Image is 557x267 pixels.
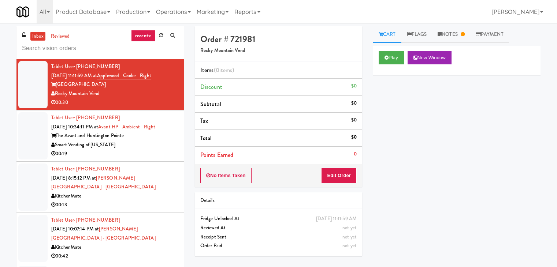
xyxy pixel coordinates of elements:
[321,168,357,183] button: Edit Order
[200,34,357,44] h4: Order # 721981
[354,150,357,159] div: 0
[51,165,120,172] a: Tablet User· [PHONE_NUMBER]
[51,174,96,181] span: [DATE] 8:15:12 PM at
[432,26,470,43] a: Notes
[51,200,178,210] div: 00:13
[200,66,234,74] span: Items
[74,217,120,223] span: · [PHONE_NUMBER]
[200,241,357,251] div: Order Paid
[373,26,401,43] a: Cart
[408,51,452,64] button: New Window
[200,168,252,183] button: No Items Taken
[51,114,120,121] a: Tablet User· [PHONE_NUMBER]
[74,114,120,121] span: · [PHONE_NUMBER]
[351,116,357,125] div: $0
[342,224,357,231] span: not yet
[200,233,357,242] div: Receipt Sent
[97,72,151,79] a: Applewood - Cooler - Right
[16,5,29,18] img: Micromart
[200,151,233,159] span: Points Earned
[200,117,208,125] span: Tax
[131,30,155,42] a: recent
[22,42,178,55] input: Search vision orders
[200,196,357,205] div: Details
[51,123,98,130] span: [DATE] 10:34:11 PM at
[200,134,212,142] span: Total
[51,174,156,191] a: [PERSON_NAME][GEOGRAPHIC_DATA] - [GEOGRAPHIC_DATA]
[74,165,120,172] span: · [PHONE_NUMBER]
[51,225,99,232] span: [DATE] 10:07:14 PM at
[51,192,178,201] div: KitchenMate
[351,82,357,91] div: $0
[351,99,357,108] div: $0
[401,26,432,43] a: Flags
[49,32,72,41] a: reviewed
[16,110,184,162] li: Tablet User· [PHONE_NUMBER][DATE] 10:34:11 PM atAvant HP - Ambient - RightThe Avant and Huntingto...
[200,214,357,223] div: Fridge Unlocked At
[51,225,156,241] a: [PERSON_NAME][GEOGRAPHIC_DATA] - [GEOGRAPHIC_DATA]
[51,98,178,107] div: 00:30
[16,59,184,110] li: Tablet User· [PHONE_NUMBER][DATE] 11:11:59 AM atApplewood - Cooler - Right[GEOGRAPHIC_DATA]Rocky ...
[219,66,233,74] ng-pluralize: items
[200,48,357,53] h5: Rocky Mountain Vend
[51,252,178,261] div: 00:42
[51,89,178,98] div: Rocky Mountain Vend
[379,51,404,64] button: Play
[214,66,234,74] span: (0 )
[30,32,45,41] a: inbox
[51,80,178,89] div: [GEOGRAPHIC_DATA]
[98,123,155,130] a: Avant HP - Ambient - Right
[51,72,97,79] span: [DATE] 11:11:59 AM at
[316,214,357,223] div: [DATE] 11:11:59 AM
[51,63,120,70] a: Tablet User· [PHONE_NUMBER]
[200,100,221,108] span: Subtotal
[74,63,120,70] span: · [PHONE_NUMBER]
[16,213,184,264] li: Tablet User· [PHONE_NUMBER][DATE] 10:07:14 PM at[PERSON_NAME][GEOGRAPHIC_DATA] - [GEOGRAPHIC_DATA...
[51,131,178,140] div: The Avant and Huntington Pointe
[200,83,222,91] span: Discount
[51,149,178,158] div: 00:19
[342,233,357,240] span: not yet
[342,242,357,249] span: not yet
[200,223,357,233] div: Reviewed At
[470,26,509,43] a: Payment
[351,133,357,142] div: $0
[51,217,120,223] a: Tablet User· [PHONE_NUMBER]
[51,243,178,252] div: KitchenMate
[16,162,184,213] li: Tablet User· [PHONE_NUMBER][DATE] 8:15:12 PM at[PERSON_NAME][GEOGRAPHIC_DATA] - [GEOGRAPHIC_DATA]...
[51,140,178,150] div: Smart Vending of [US_STATE]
